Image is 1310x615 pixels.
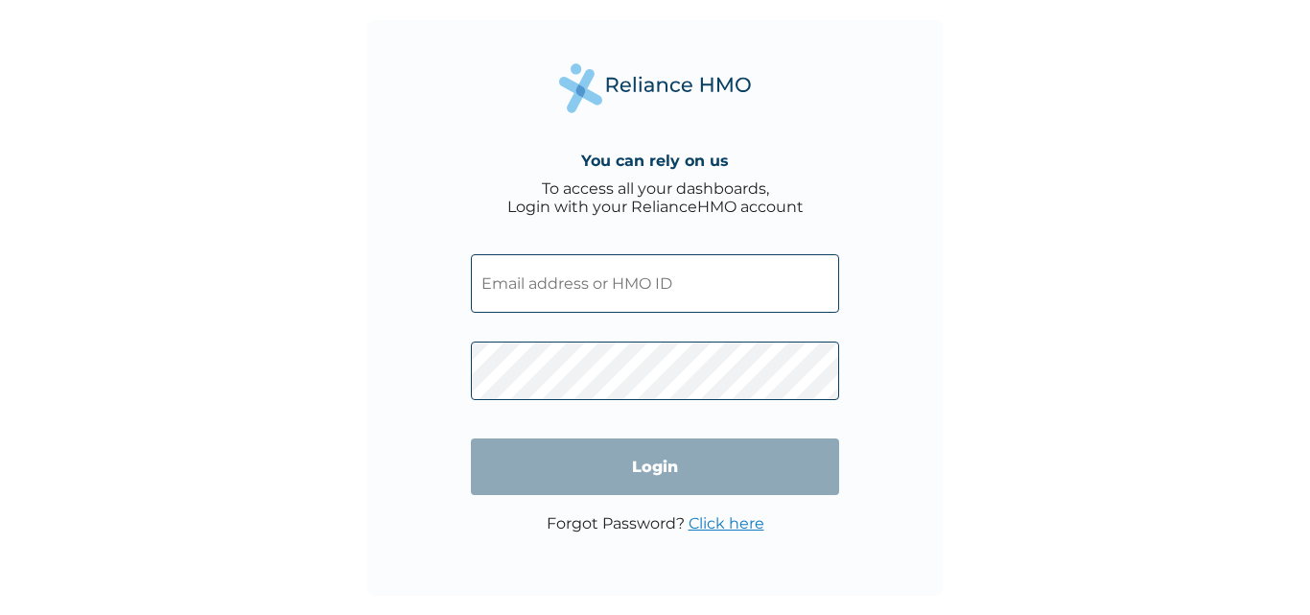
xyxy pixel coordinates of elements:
input: Email address or HMO ID [471,254,839,313]
a: Click here [689,514,764,532]
input: Login [471,438,839,495]
img: Reliance Health's Logo [559,63,751,112]
p: Forgot Password? [547,514,764,532]
div: To access all your dashboards, Login with your RelianceHMO account [507,179,804,216]
h4: You can rely on us [581,152,729,170]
